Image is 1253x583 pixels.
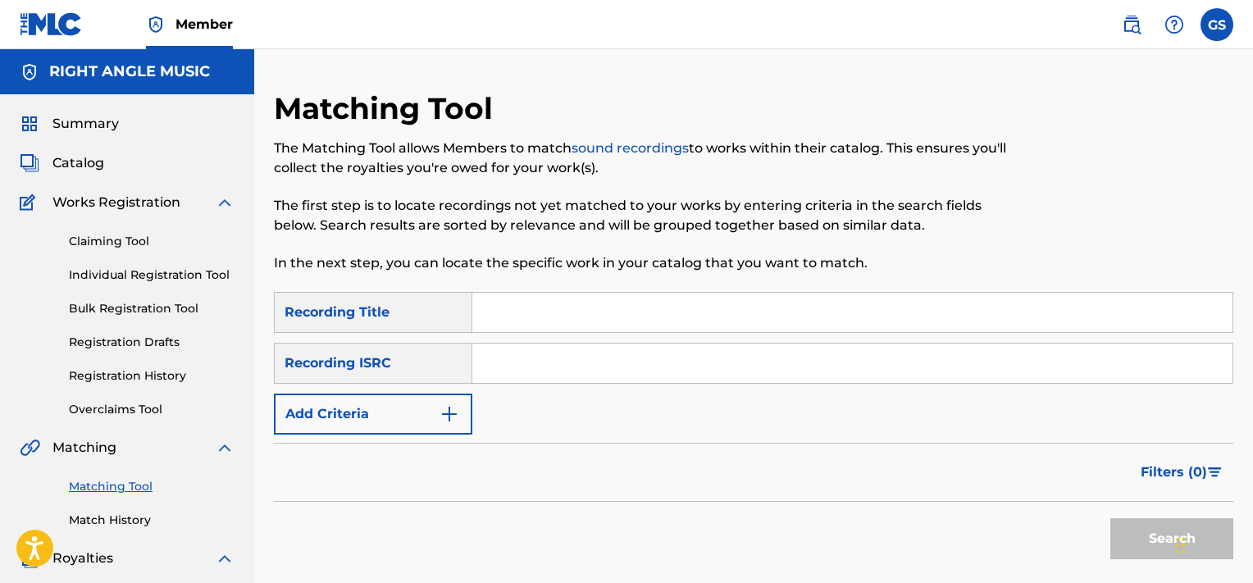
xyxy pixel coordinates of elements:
[69,300,235,317] a: Bulk Registration Tool
[274,90,501,127] h2: Matching Tool
[1122,15,1141,34] img: search
[1131,452,1233,493] button: Filters (0)
[49,62,210,81] h5: RIGHT ANGLE MUSIC
[572,140,689,156] a: sound recordings
[274,196,1013,235] p: The first step is to locate recordings not yet matched to your works by entering criteria in the ...
[1171,504,1253,583] iframe: Chat Widget
[215,193,235,212] img: expand
[274,253,1013,273] p: In the next step, you can locate the specific work in your catalog that you want to match.
[69,478,235,495] a: Matching Tool
[20,153,39,173] img: Catalog
[69,401,235,418] a: Overclaims Tool
[52,438,116,458] span: Matching
[1176,521,1186,570] div: Drag
[20,438,40,458] img: Matching
[146,15,166,34] img: Top Rightsholder
[274,292,1233,567] form: Search Form
[175,15,233,34] span: Member
[1164,15,1184,34] img: help
[69,233,235,250] a: Claiming Tool
[52,549,113,568] span: Royalties
[1207,358,1253,493] iframe: Resource Center
[52,153,104,173] span: Catalog
[20,193,41,212] img: Works Registration
[20,153,104,173] a: CatalogCatalog
[20,114,39,134] img: Summary
[69,512,235,529] a: Match History
[20,114,119,134] a: SummarySummary
[1141,462,1207,482] span: Filters ( 0 )
[69,266,235,284] a: Individual Registration Tool
[215,438,235,458] img: expand
[440,404,459,424] img: 9d2ae6d4665cec9f34b9.svg
[52,114,119,134] span: Summary
[1158,8,1191,41] div: Help
[69,367,235,385] a: Registration History
[274,394,472,435] button: Add Criteria
[1201,8,1233,41] div: User Menu
[274,139,1013,178] p: The Matching Tool allows Members to match to works within their catalog. This ensures you'll coll...
[215,549,235,568] img: expand
[20,12,83,36] img: MLC Logo
[52,193,180,212] span: Works Registration
[1115,8,1148,41] a: Public Search
[20,62,39,82] img: Accounts
[69,334,235,351] a: Registration Drafts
